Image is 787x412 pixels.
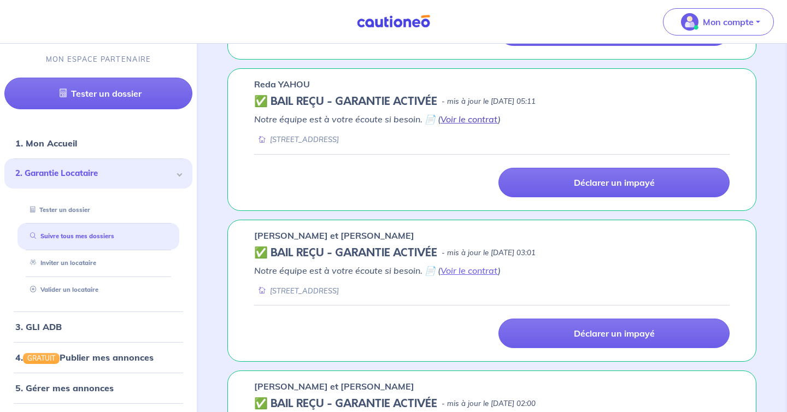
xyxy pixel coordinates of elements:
div: 3. GLI ADB [4,316,192,338]
div: Suivre tous mes dossiers [17,228,179,246]
a: Tester un dossier [4,78,192,110]
a: 1. Mon Accueil [15,138,77,149]
a: 5. Gérer mes annonces [15,382,114,393]
div: [STREET_ADDRESS] [254,134,339,145]
div: state: CONTRACT-VALIDATED, Context: IN-MANAGEMENT,IS-GL-CAUTION [254,95,730,108]
p: - mis à jour le [DATE] 02:00 [442,398,536,409]
em: Notre équipe est à votre écoute si besoin. 📄 ( ) [254,265,501,276]
button: illu_account_valid_menu.svgMon compte [663,8,774,36]
em: Notre équipe est à votre écoute si besoin. 📄 ( ) [254,114,501,125]
a: Valider un locataire [26,286,98,293]
p: Déclarer un impayé [574,328,655,339]
div: 5. Gérer mes annonces [4,377,192,399]
a: 3. GLI ADB [15,321,62,332]
a: Voir le contrat [441,114,498,125]
div: 4.GRATUITPublier mes annonces [4,346,192,368]
a: Voir le contrat [441,265,498,276]
img: illu_account_valid_menu.svg [681,13,698,31]
div: state: CONTRACT-VALIDATED, Context: IN-MANAGEMENT,IN-MANAGEMENT [254,246,730,260]
div: [STREET_ADDRESS] [254,286,339,296]
p: [PERSON_NAME] et [PERSON_NAME] [254,380,414,393]
p: - mis à jour le [DATE] 05:11 [442,96,536,107]
h5: ✅ BAIL REÇU - GARANTIE ACTIVÉE [254,246,437,260]
p: MON ESPACE PARTENAIRE [46,54,151,64]
p: [PERSON_NAME] et [PERSON_NAME] [254,229,414,242]
div: Inviter un locataire [17,255,179,273]
a: Suivre tous mes dossiers [26,233,114,240]
p: Mon compte [703,15,754,28]
div: state: CONTRACT-VALIDATED, Context: ,IS-GL-CAUTION [254,397,730,410]
img: Cautioneo [353,15,434,28]
a: Déclarer un impayé [498,319,730,348]
a: Tester un dossier [26,206,90,214]
div: 2. Garantie Locataire [4,159,192,189]
a: Inviter un locataire [26,260,96,267]
a: Déclarer un impayé [498,168,730,197]
div: 1. Mon Accueil [4,133,192,155]
p: Déclarer un impayé [574,177,655,188]
div: Valider un locataire [17,281,179,299]
a: 4.GRATUITPublier mes annonces [15,352,154,363]
p: - mis à jour le [DATE] 03:01 [442,248,536,258]
h5: ✅ BAIL REÇU - GARANTIE ACTIVÉE [254,397,437,410]
p: Reda YAHOU [254,78,310,91]
div: Tester un dossier [17,201,179,219]
span: 2. Garantie Locataire [15,168,173,180]
h5: ✅ BAIL REÇU - GARANTIE ACTIVÉE [254,95,437,108]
